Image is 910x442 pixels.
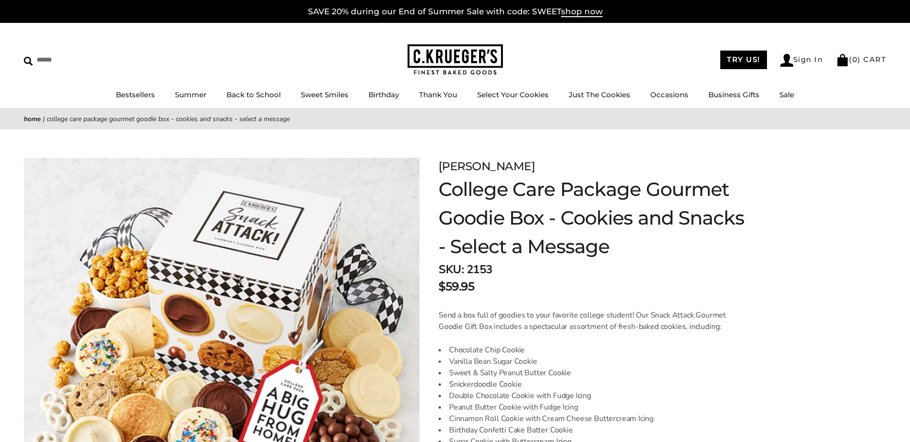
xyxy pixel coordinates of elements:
li: Double Chocolate Cookie with Fudge Icing [439,390,745,401]
img: Search [24,57,33,66]
li: Sweet & Salty Peanut Butter Cookie [439,367,745,379]
li: Cinnamon Roll Cookie with Cream Cheese Buttercream Icing [439,413,745,424]
nav: breadcrumbs [24,113,886,124]
a: Birthday [368,90,399,99]
p: $59.95 [439,278,474,295]
span: | [43,114,45,123]
img: Bag [836,54,849,66]
li: Peanut Butter Cookie with Fudge Icing [439,401,745,413]
li: Snickerdoodle Cookie [439,379,745,390]
li: Birthday Confetti Cake Batter Cookie [439,424,745,436]
li: Vanilla Bean Sugar Cookie [439,356,745,367]
strong: SKU: [439,262,464,277]
span: 2153 [467,262,492,277]
a: (0) CART [836,55,886,64]
a: Just The Cookies [569,90,630,99]
img: C.KRUEGER'S [408,44,503,75]
a: Home [24,114,41,123]
span: College Care Package Gourmet Goodie Box - Cookies and Snacks - Select a Message [47,114,290,123]
input: Search [24,52,137,67]
a: Back to School [226,90,281,99]
a: Business Gifts [708,90,759,99]
a: SAVE 20% during our End of Summer Sale with code: SWEETshop now [308,7,603,17]
a: Thank You [419,90,457,99]
span: shop now [561,7,603,17]
a: Sweet Smiles [301,90,348,99]
a: TRY US! [720,51,767,69]
a: Occasions [650,90,688,99]
h1: College Care Package Gourmet Goodie Box - Cookies and Snacks - Select a Message [439,175,745,261]
a: Select Your Cookies [477,90,549,99]
p: Send a box full of goodies to your favorite college student! Our Snack Attack Gourmet Goodie Gift... [439,309,745,332]
p: [PERSON_NAME] [439,158,745,175]
a: Bestsellers [116,90,155,99]
li: Chocolate Chip Cookie [439,344,745,356]
a: Sign In [780,54,823,67]
a: Summer [175,90,206,99]
img: Account [780,54,793,67]
span: 0 [852,55,858,64]
a: Sale [779,90,794,99]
